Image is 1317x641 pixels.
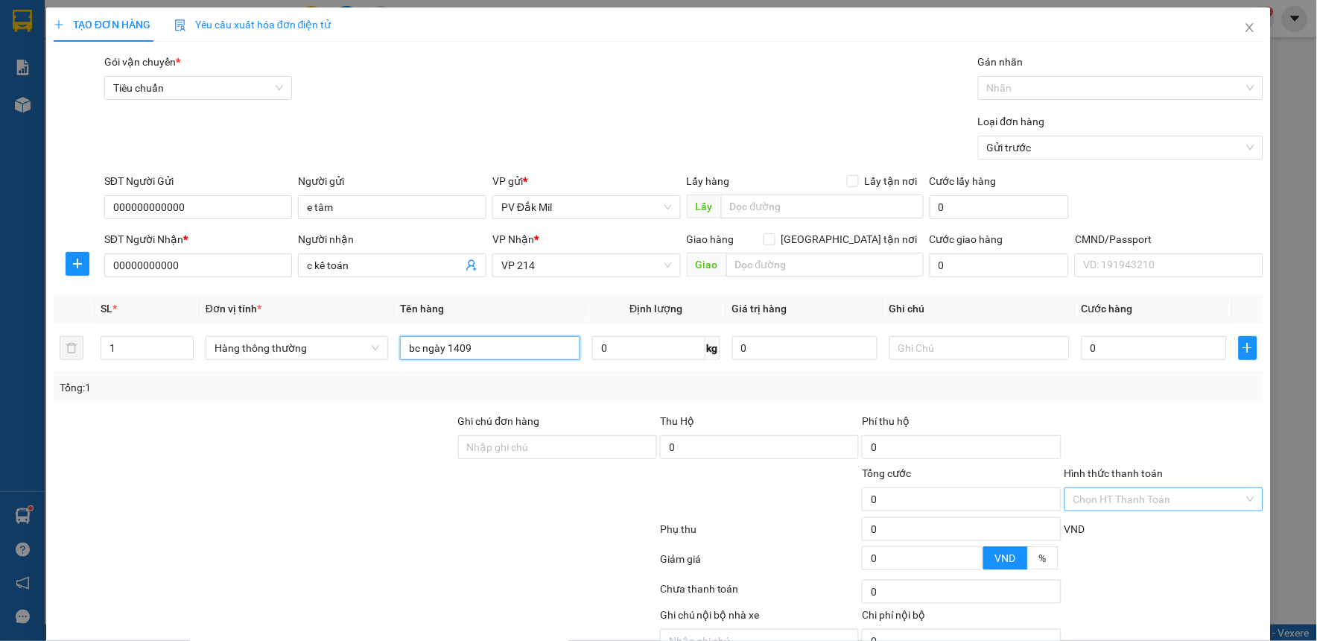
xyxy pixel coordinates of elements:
span: plus [54,19,64,30]
div: Người gửi [298,173,486,189]
span: DM09250445 [147,56,210,67]
span: [GEOGRAPHIC_DATA] tận nơi [775,231,924,247]
span: Lấy hàng [687,175,730,187]
span: kg [705,336,720,360]
img: logo [15,34,34,71]
button: delete [60,336,83,360]
span: Tiêu chuẩn [113,77,284,99]
span: Lấy [687,195,721,218]
div: Tổng: 1 [60,379,509,396]
span: Hàng thông thường [215,337,379,359]
button: plus [1239,336,1257,360]
span: % [1039,552,1047,564]
div: Ghi chú nội bộ nhà xe [660,607,859,629]
button: plus [66,252,89,276]
span: Tên hàng [400,303,444,315]
span: PV Đắk Mil [51,104,87,113]
span: VND [995,552,1016,564]
div: Giảm giá [658,551,860,577]
span: TẠO ĐƠN HÀNG [54,19,150,31]
img: icon [174,19,186,31]
span: plus [1240,342,1257,354]
span: PV Đắk Mil [501,196,672,218]
span: Thu Hộ [660,415,694,427]
input: 0 [732,336,878,360]
div: SĐT Người Gửi [104,173,293,189]
span: Giá trị hàng [732,303,787,315]
div: CMND/Passport [1075,231,1263,247]
span: Gửi trước [987,136,1254,159]
span: Yêu cầu xuất hóa đơn điện tử [174,19,331,31]
input: VD: Bàn, Ghế [400,336,580,360]
strong: CÔNG TY TNHH [GEOGRAPHIC_DATA] 214 QL13 - P.26 - Q.BÌNH THẠNH - TP HCM 1900888606 [39,24,121,80]
input: Cước lấy hàng [930,195,1070,219]
th: Ghi chú [883,294,1076,323]
span: Giao [687,253,726,277]
input: Ghi Chú [889,336,1070,360]
button: Close [1229,7,1271,49]
div: Phụ thu [658,521,860,547]
label: Ghi chú đơn hàng [458,415,540,427]
span: Lấy tận nơi [859,173,924,189]
label: Gán nhãn [978,56,1024,68]
div: Chi phí nội bộ [862,607,1061,629]
span: Đơn vị tính [206,303,261,315]
div: Người nhận [298,231,486,247]
span: VP 214 [501,254,672,277]
label: Hình thức thanh toán [1064,467,1164,479]
span: user-add [466,259,477,271]
input: Dọc đường [726,253,924,277]
span: Tổng cước [862,467,911,479]
div: Chưa thanh toán [658,581,860,607]
span: VND [1064,523,1085,535]
label: Loại đơn hàng [978,116,1045,127]
span: Giao hàng [687,233,734,245]
strong: BIÊN NHẬN GỬI HÀNG HOÁ [51,89,173,101]
div: SĐT Người Nhận [104,231,293,247]
span: 12:01:10 [DATE] [142,67,210,78]
span: Nơi gửi: [15,104,31,125]
input: Ghi chú đơn hàng [458,435,657,459]
span: SL [101,303,112,315]
label: Cước lấy hàng [930,175,997,187]
input: Cước giao hàng [930,253,1070,277]
input: Dọc đường [721,195,924,218]
div: VP gửi [492,173,681,189]
div: Phí thu hộ [862,413,1061,435]
label: Cước giao hàng [930,233,1003,245]
span: VP Nhận [492,233,534,245]
span: Định lượng [629,303,682,315]
span: Cước hàng [1082,303,1133,315]
span: Nơi nhận: [114,104,138,125]
span: Gói vận chuyển [104,56,180,68]
span: close [1244,22,1256,34]
span: plus [66,258,89,270]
